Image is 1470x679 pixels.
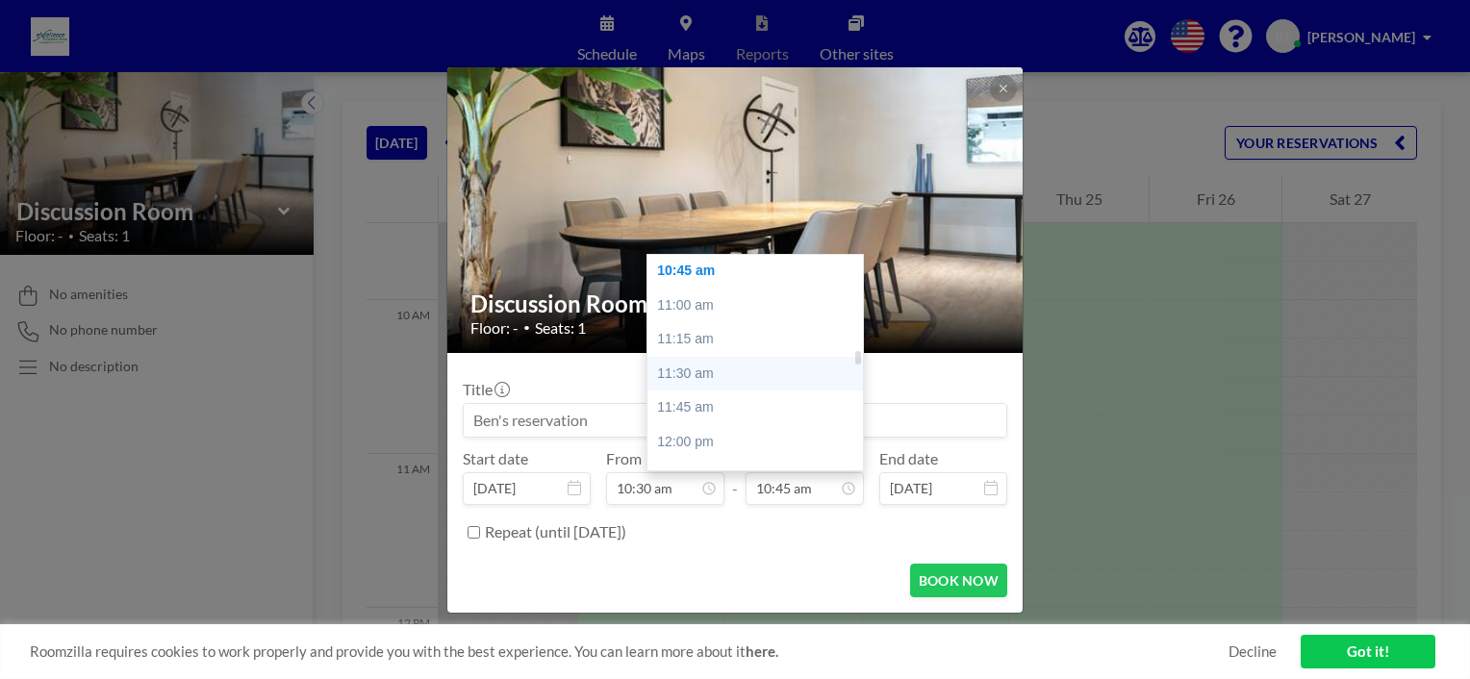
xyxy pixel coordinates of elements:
span: Seats: 1 [535,318,586,338]
div: 11:30 am [647,357,873,391]
img: 537.jpg [447,17,1025,402]
a: Got it! [1301,635,1435,668]
div: 11:15 am [647,322,873,357]
span: Roomzilla requires cookies to work properly and provide you with the best experience. You can lea... [30,642,1229,661]
span: Floor: - [470,318,519,338]
div: 10:45 am [647,254,873,289]
div: 11:45 am [647,390,873,425]
span: - [732,456,738,498]
label: Title [463,380,508,399]
div: 11:00 am [647,289,873,323]
h2: Discussion Room [470,289,1001,318]
a: here. [746,642,778,660]
label: End date [879,449,938,468]
label: From [606,449,642,468]
span: • [523,320,530,335]
input: Ben's reservation [464,404,1006,437]
label: Repeat (until [DATE]) [485,522,626,541]
button: BOOK NOW [910,564,1007,597]
a: Decline [1229,642,1277,661]
label: Start date [463,449,528,468]
div: 12:15 pm [647,460,873,494]
div: 12:00 pm [647,425,873,460]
